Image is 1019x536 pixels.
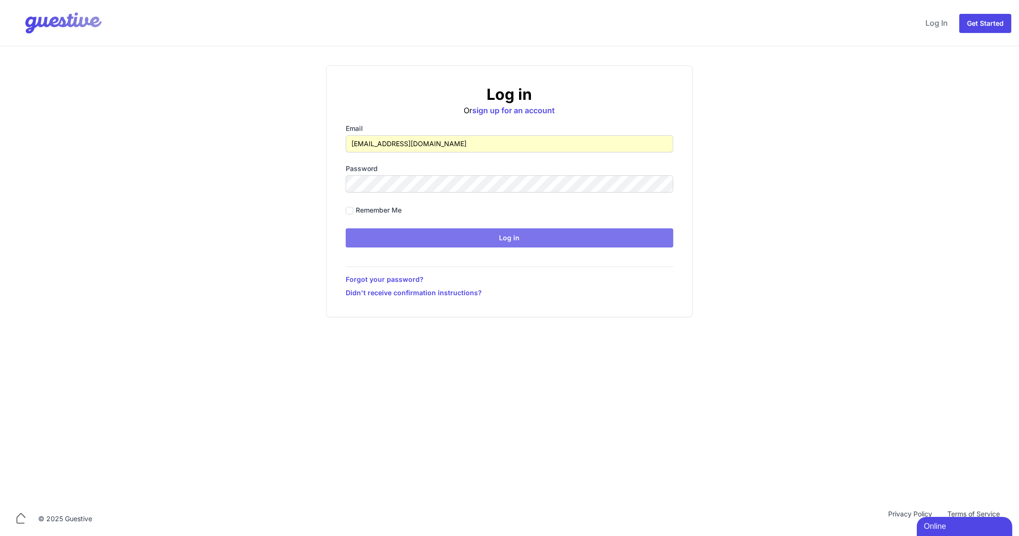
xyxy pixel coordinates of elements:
[346,228,673,247] input: Log in
[922,11,952,34] a: Log In
[959,14,1011,33] a: Get Started
[8,4,104,42] img: Your Company
[38,514,92,524] div: © 2025 Guestive
[346,288,673,298] a: Didn't receive confirmation instructions?
[917,515,1014,536] iframe: chat widget
[356,205,402,215] label: Remember me
[346,275,673,284] a: Forgot your password?
[940,509,1008,528] a: Terms of Service
[346,135,673,152] input: you@example.com
[346,164,673,173] label: Password
[346,85,673,104] h2: Log in
[473,106,555,115] a: sign up for an account
[346,85,673,116] div: Or
[346,124,673,133] label: Email
[881,509,940,528] a: Privacy Policy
